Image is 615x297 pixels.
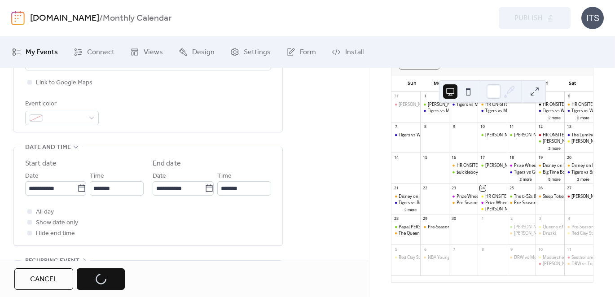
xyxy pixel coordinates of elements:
div: Sleep Token [536,193,564,199]
div: Bonnie Raitt [564,138,593,144]
div: Seether and Daughtry [564,254,593,260]
div: 5 [394,247,399,252]
div: Tigers vs Braves [399,200,430,205]
a: Cancel [14,268,73,290]
a: Views [123,40,170,64]
div: Queens of the Stone Age [536,224,564,230]
div: DRW vs Montreal [507,254,536,260]
div: 13 [567,124,572,130]
a: Form [280,40,323,64]
div: Disney on Ice [543,162,569,168]
span: Date and time [25,142,71,153]
div: Prize Wheel - DRW Preseason Game [457,193,527,199]
div: Papa [PERSON_NAME] [399,224,442,230]
div: Disney on Ice [391,193,420,199]
a: Design [172,40,221,64]
div: $uicideboy$ [457,169,480,175]
div: Prize Wheel - Tigers vs Guardians [507,162,536,168]
div: 6 [567,94,572,99]
div: HR ONSITE - QUINN XCII [536,132,564,138]
div: Kevin Gates [536,261,564,266]
div: 28 [394,216,399,222]
div: Pre-Season DRW vs Chicago [457,200,512,205]
div: Pre-Season DRW vs Pittsburgh [428,224,488,230]
button: 2 more [401,206,420,213]
div: 16 [451,155,457,160]
div: [PERSON_NAME] [514,132,547,138]
div: [PERSON_NAME] [571,193,604,199]
div: HR ONSITE - ALABAMA SHAKES [536,101,564,107]
button: 3 more [574,175,593,182]
div: 1 [422,94,428,99]
div: 2 [509,216,514,222]
span: Cancel [30,274,57,285]
div: HR ONSITE - LOUIS CK [478,193,506,199]
b: / [99,10,103,27]
div: Tigers vs Mets [485,108,513,114]
div: Sleep Token [543,193,566,199]
div: Tue [452,75,479,92]
div: 26 [538,185,543,191]
div: HR ONSITE - [US_STATE] SHAKES [543,101,605,107]
div: [PERSON_NAME] [543,138,575,144]
img: logo [11,11,25,25]
div: [PERSON_NAME] [571,138,604,144]
div: [PERSON_NAME] [399,101,431,107]
div: Jason Aldean [536,138,564,144]
div: 17 [480,155,485,160]
button: 2 more [545,144,564,151]
div: [PERSON_NAME] [543,261,575,266]
a: Settings [224,40,277,64]
span: Hide end time [36,228,75,239]
div: Red Clay Strays [571,230,601,236]
div: NBA Youngboy [428,254,457,260]
div: [PERSON_NAME] Trucks Band [485,132,544,138]
div: 11 [509,124,514,130]
div: Tigers vs Guardians [514,169,553,175]
div: Tigers vs White Sox [564,108,593,114]
div: 27 [567,185,572,191]
span: Time [90,171,104,182]
div: [PERSON_NAME] [514,224,547,230]
div: The Lumineers [564,132,593,138]
div: Tigers vs Braves [564,169,593,175]
div: Tigers vs White Sox [543,108,580,114]
div: [PERSON_NAME] [485,206,518,212]
div: 30 [451,216,457,222]
div: Tigers vs Guardians [507,169,536,175]
div: Sat [559,75,586,92]
div: Tedeschi Trucks Band [478,132,506,138]
div: Jason Aldean [507,132,536,138]
span: Install [345,47,364,58]
div: [PERSON_NAME] [485,162,518,168]
div: 9 [509,247,514,252]
div: 10 [480,124,485,130]
div: Red Clay Strays [564,230,593,236]
div: The b-52s & DEVO [507,193,536,199]
div: Seether and Daughtry [571,254,614,260]
span: Recurring event [25,256,79,266]
div: 1 [480,216,485,222]
div: HR ONSITE - TIGERS VS GUARDIANS [457,162,526,168]
div: Tigers vs White Sox [536,108,564,114]
span: Settings [244,47,271,58]
div: Pre-Season DRW vs Buffalo [514,200,567,205]
span: Show date only [36,218,78,228]
div: HR ONSITE - [PERSON_NAME] [485,193,542,199]
div: 25 [509,185,514,191]
button: 2 more [516,175,535,182]
div: Prize Wheel - Louis C.K. [478,200,506,205]
b: Monthly Calendar [103,10,171,27]
div: DRW vs Toronto [571,261,604,266]
div: Prize Wheel - Tigers vs Guardians [514,162,579,168]
div: 8 [422,124,428,130]
div: Lainey Wilson [420,101,449,107]
div: The Queens! [391,230,420,236]
div: Fri [532,75,559,92]
div: The b-52s & DEVO [514,193,549,199]
div: Disney on Ice [399,193,425,199]
div: Prize Wheel - [PERSON_NAME] [485,200,544,205]
div: Conan Gray [478,162,506,168]
div: The Lumineers [571,132,601,138]
span: Connect [87,47,114,58]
